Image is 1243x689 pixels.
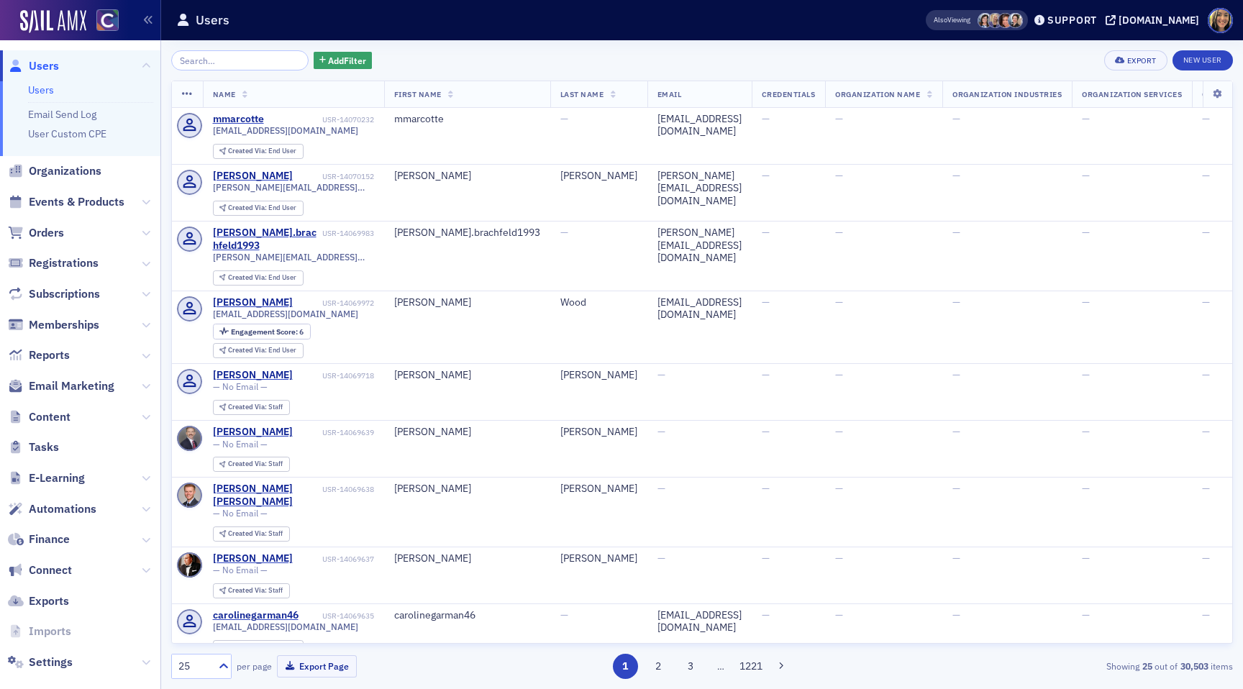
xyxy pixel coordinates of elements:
span: — [657,482,665,495]
div: [PERSON_NAME] [560,483,637,496]
span: — [762,425,770,438]
a: mmarcotte [213,113,264,126]
span: — [952,368,960,381]
a: Exports [8,593,69,609]
a: New User [1173,50,1233,70]
span: — [1202,608,1210,621]
span: — [1082,608,1090,621]
span: Users [29,58,59,74]
a: [PERSON_NAME] [PERSON_NAME] [213,483,320,508]
a: [PERSON_NAME].brachfeld1993 [213,227,320,252]
span: Registrations [29,255,99,271]
button: 1221 [739,654,764,679]
span: Alicia Gelinas [988,13,1003,28]
div: End User [228,204,296,212]
span: — No Email — [213,381,268,392]
a: Email Marketing [8,378,114,394]
span: — [762,368,770,381]
button: Export Page [277,655,357,677]
span: — [835,169,843,182]
span: Automations [29,501,96,517]
div: 25 [178,659,210,674]
span: — [1082,296,1090,309]
span: Email Marketing [29,378,114,394]
span: — [952,169,960,182]
a: [PERSON_NAME] [213,426,293,439]
a: User Custom CPE [28,127,106,140]
button: 2 [645,654,670,679]
div: USR-14070232 [266,115,374,124]
div: carolinegarman46 [394,609,540,622]
span: — [835,608,843,621]
span: Organizations [29,163,101,179]
button: 3 [678,654,704,679]
span: — [952,552,960,565]
span: [EMAIL_ADDRESS][DOMAIN_NAME] [213,309,358,319]
span: — [1082,368,1090,381]
span: — [1202,552,1210,565]
span: — [762,608,770,621]
button: [DOMAIN_NAME] [1106,15,1204,25]
span: — [952,425,960,438]
a: [PERSON_NAME] [213,296,293,309]
div: [PERSON_NAME][EMAIL_ADDRESS][DOMAIN_NAME] [657,227,742,265]
span: Viewing [934,15,970,25]
a: E-Learning [8,470,85,486]
span: Content [29,409,70,425]
span: Finance [29,531,70,547]
div: USR-14069638 [322,485,374,494]
a: Reports [8,347,70,363]
span: Memberships [29,317,99,333]
span: Pamela Galey-Coleman [1008,13,1023,28]
img: SailAMX [96,9,119,32]
span: — [952,296,960,309]
span: — [1082,552,1090,565]
span: Credentials [762,89,816,99]
div: Created Via: End User [213,144,304,159]
span: — [1202,425,1210,438]
a: [PERSON_NAME] [213,369,293,382]
span: Connect [29,562,72,578]
button: Export [1104,50,1167,70]
div: [PERSON_NAME] [394,483,540,496]
span: — [762,169,770,182]
span: Engagement Score : [231,327,299,337]
span: — No Email — [213,439,268,450]
span: Created Via : [228,585,268,595]
div: [DOMAIN_NAME] [1119,14,1199,27]
div: [PERSON_NAME] [560,369,637,382]
span: Settings [29,654,73,670]
span: — [1202,296,1210,309]
div: carolinegarman46 [213,609,299,622]
span: — [835,296,843,309]
span: Created Via : [228,273,268,282]
span: Last Name [560,89,604,99]
div: [PERSON_NAME] [394,426,540,439]
span: Created Via : [228,529,268,538]
span: First Name [394,89,442,99]
div: Staff [228,530,283,538]
span: Profile [1208,8,1233,33]
span: Created Via : [228,459,268,468]
span: Katie Foo [998,13,1013,28]
span: Created Via : [228,345,268,355]
div: [PERSON_NAME].brachfeld1993 [394,227,540,239]
div: Created Via: End User [213,343,304,358]
span: — [560,608,568,621]
span: [PERSON_NAME][EMAIL_ADDRESS][DOMAIN_NAME] [213,252,374,263]
div: [PERSON_NAME][EMAIL_ADDRESS][DOMAIN_NAME] [657,170,742,208]
div: USR-14069637 [295,555,374,564]
span: — [835,425,843,438]
span: — [762,482,770,495]
div: End User [228,147,296,155]
span: — [952,226,960,239]
div: [EMAIL_ADDRESS][DOMAIN_NAME] [657,296,742,321]
div: Support [1047,14,1097,27]
span: Email [657,89,682,99]
div: USR-14069972 [295,298,374,308]
div: [PERSON_NAME] [560,426,637,439]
